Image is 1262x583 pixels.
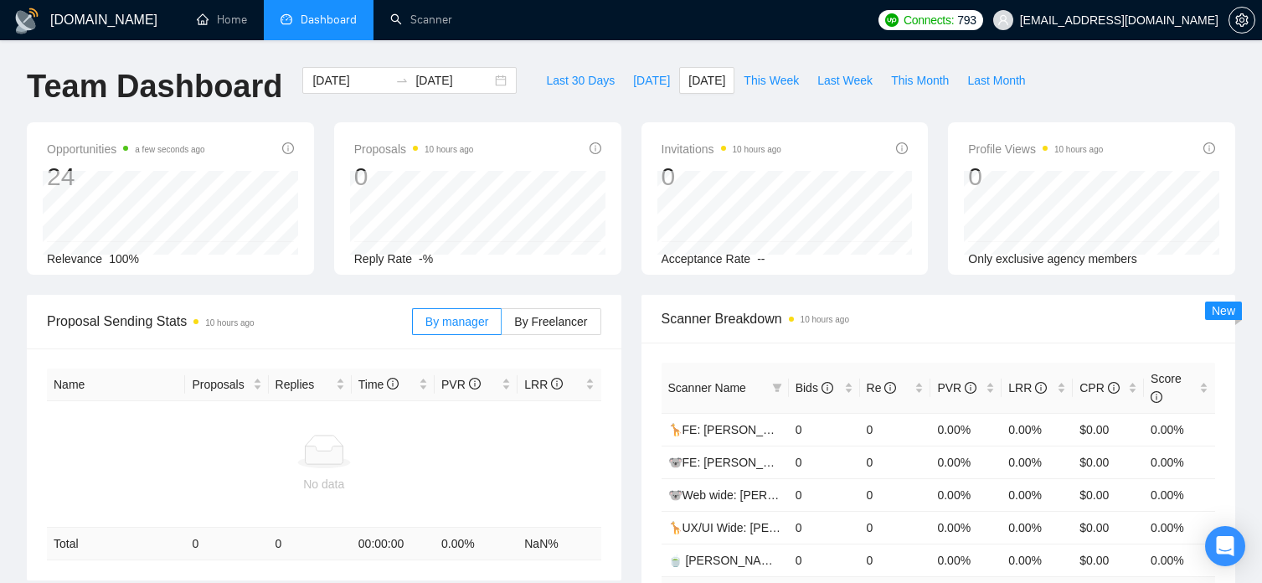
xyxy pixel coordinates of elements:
[624,67,679,94] button: [DATE]
[968,252,1137,266] span: Only exclusive agency members
[1002,511,1073,544] td: 0.00%
[395,74,409,87] span: to
[967,71,1025,90] span: Last Month
[885,13,899,27] img: upwork-logo.png
[662,161,781,193] div: 0
[662,308,1216,329] span: Scanner Breakdown
[744,71,799,90] span: This Week
[387,378,399,390] span: info-circle
[808,67,882,94] button: Last Week
[469,378,481,390] span: info-circle
[662,139,781,159] span: Invitations
[867,381,897,395] span: Re
[860,478,931,511] td: 0
[47,311,412,332] span: Proposal Sending Stats
[281,13,292,25] span: dashboard
[1212,304,1235,317] span: New
[1151,372,1182,404] span: Score
[688,71,725,90] span: [DATE]
[958,67,1034,94] button: Last Month
[860,544,931,576] td: 0
[668,554,959,567] a: 🍵 [PERSON_NAME] | Web Wide: 23/07 - Bid in Range
[930,544,1002,576] td: 0.00%
[185,369,268,401] th: Proposals
[354,252,412,266] span: Reply Rate
[269,369,352,401] th: Replies
[860,413,931,446] td: 0
[524,378,563,391] span: LRR
[197,13,247,27] a: homeHome
[425,145,473,154] time: 10 hours ago
[662,252,751,266] span: Acceptance Rate
[546,71,615,90] span: Last 30 Days
[301,13,357,27] span: Dashboard
[968,161,1103,193] div: 0
[1002,446,1073,478] td: 0.00%
[896,142,908,154] span: info-circle
[968,139,1103,159] span: Profile Views
[27,67,282,106] h1: Team Dashboard
[860,446,931,478] td: 0
[354,161,474,193] div: 0
[1035,382,1047,394] span: info-circle
[205,318,254,328] time: 10 hours ago
[1054,145,1103,154] time: 10 hours ago
[757,252,765,266] span: --
[1073,478,1144,511] td: $0.00
[192,375,249,394] span: Proposals
[1203,142,1215,154] span: info-circle
[352,528,435,560] td: 00:00:00
[269,528,352,560] td: 0
[817,71,873,90] span: Last Week
[514,315,587,328] span: By Freelancer
[1144,413,1215,446] td: 0.00%
[47,369,185,401] th: Name
[551,378,563,390] span: info-circle
[668,521,899,534] a: 🦒UX/UI Wide: [PERSON_NAME] 03/07 old
[1144,446,1215,478] td: 0.00%
[537,67,624,94] button: Last 30 Days
[930,446,1002,478] td: 0.00%
[1151,391,1162,403] span: info-circle
[801,315,849,324] time: 10 hours ago
[937,381,976,395] span: PVR
[1205,526,1245,566] div: Open Intercom Messenger
[891,71,949,90] span: This Month
[185,528,268,560] td: 0
[276,375,332,394] span: Replies
[47,139,205,159] span: Opportunities
[789,478,860,511] td: 0
[1073,544,1144,576] td: $0.00
[734,67,808,94] button: This Week
[668,488,942,502] a: 🐨Web wide: [PERSON_NAME] 03/07 humor trigger
[733,145,781,154] time: 10 hours ago
[109,252,139,266] span: 100%
[47,528,185,560] td: Total
[1108,382,1120,394] span: info-circle
[789,446,860,478] td: 0
[633,71,670,90] span: [DATE]
[668,456,801,469] a: 🐨FE: [PERSON_NAME]
[1002,478,1073,511] td: 0.00%
[930,511,1002,544] td: 0.00%
[590,142,601,154] span: info-circle
[668,381,746,395] span: Scanner Name
[1144,478,1215,511] td: 0.00%
[395,74,409,87] span: swap-right
[47,252,102,266] span: Relevance
[13,8,40,34] img: logo
[419,252,433,266] span: -%
[965,382,976,394] span: info-circle
[54,475,595,493] div: No data
[772,383,782,393] span: filter
[441,378,481,391] span: PVR
[769,375,786,400] span: filter
[358,378,399,391] span: Time
[904,11,954,29] span: Connects:
[1073,413,1144,446] td: $0.00
[884,382,896,394] span: info-circle
[822,382,833,394] span: info-circle
[930,478,1002,511] td: 0.00%
[957,11,976,29] span: 793
[135,145,204,154] time: a few seconds ago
